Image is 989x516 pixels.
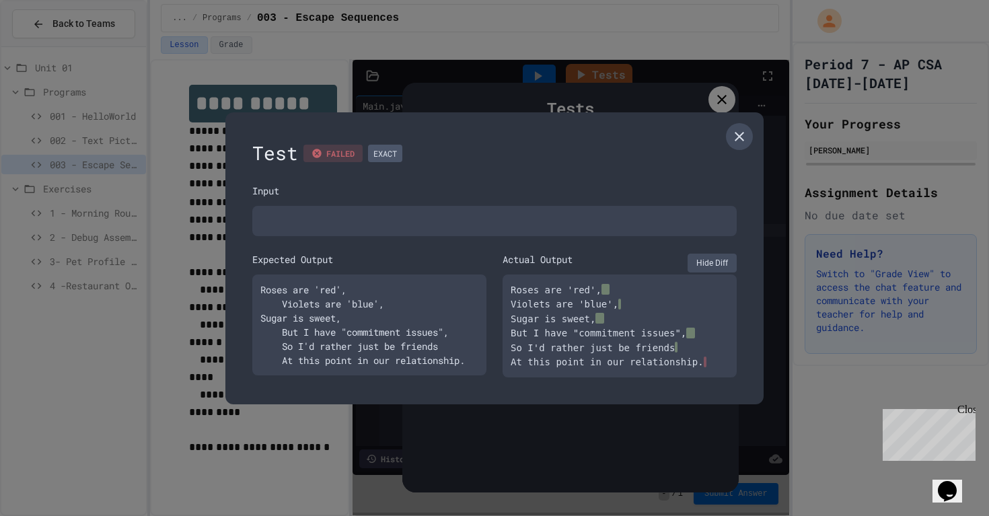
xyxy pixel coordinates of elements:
[303,145,363,162] div: FAILED
[511,328,686,338] span: But I have "commitment issues",
[5,5,93,85] div: Chat with us now!Close
[511,342,675,353] span: So I'd rather just be friends
[688,254,737,272] button: Hide Diff
[511,284,601,295] span: Roses are 'red',
[252,274,486,375] div: Roses are 'red', Violets are 'blue', Sugar is sweet, But I have "commitment issues", So I'd rathe...
[877,404,976,461] iframe: chat widget
[511,357,704,367] span: At this point in our relationship.
[252,139,737,168] div: Test
[368,145,402,162] div: EXACT
[511,299,618,309] span: Violets are 'blue',
[511,313,595,324] span: Sugar is sweet,
[252,252,486,266] div: Expected Output
[932,462,976,503] iframe: chat widget
[252,184,737,198] div: Input
[503,252,573,266] div: Actual Output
